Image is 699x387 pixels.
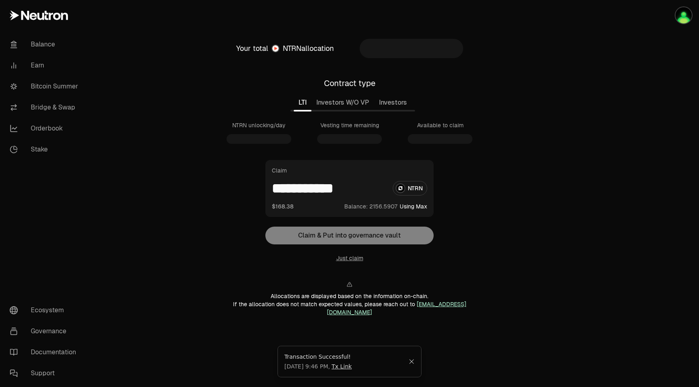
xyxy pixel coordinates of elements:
[283,43,334,54] div: allocation
[272,166,287,175] div: Claim
[336,254,363,262] button: Just claim
[272,202,294,210] button: $168.38
[311,95,374,111] button: Investors W/O VP
[3,76,87,97] a: Bitcoin Summer
[3,34,87,55] a: Balance
[3,97,87,118] a: Bridge & Swap
[236,43,268,54] div: Your total
[409,358,415,365] button: Close
[284,353,409,361] div: Transaction Successful!
[283,44,301,53] span: NTRN
[400,202,427,210] button: Using Max
[3,363,87,384] a: Support
[344,202,368,210] span: Balance:
[374,95,412,111] button: Investors
[3,118,87,139] a: Orderbook
[3,139,87,160] a: Stake
[210,292,489,300] div: Allocations are displayed based on the information on-chain.
[284,362,352,370] span: [DATE] 9:46 PM ,
[232,121,286,129] div: NTRN unlocking/day
[3,321,87,342] a: Governance
[676,7,692,23] img: Wallet
[3,300,87,321] a: Ecosystem
[3,55,87,76] a: Earn
[324,78,375,89] div: Contract type
[272,45,279,52] img: Neutron Logo
[294,95,311,111] button: LTI
[332,362,352,370] a: Tx Link
[210,300,489,316] div: If the allocation does not match expected values, please reach out to
[320,121,379,129] div: Vesting time remaining
[417,121,464,129] div: Available to claim
[3,342,87,363] a: Documentation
